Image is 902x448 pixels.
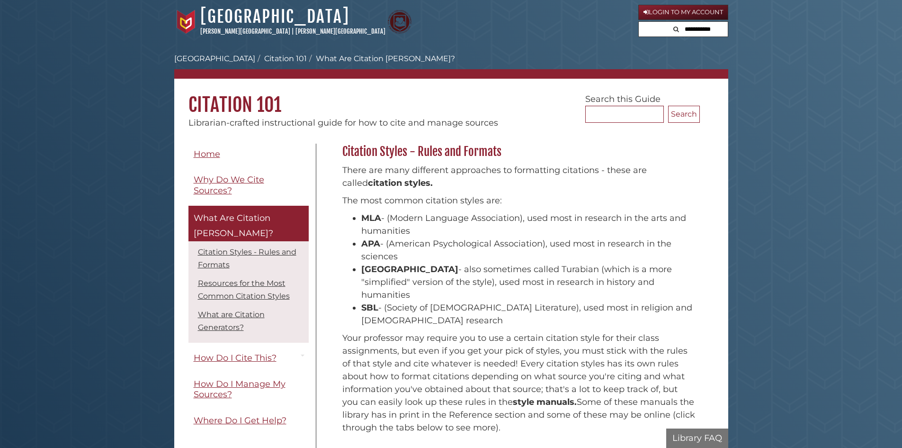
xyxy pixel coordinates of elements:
h2: Citation Styles - Rules and Formats [338,144,700,159]
img: Calvin University [174,10,198,34]
a: Where Do I Get Help? [188,410,309,431]
p: The most common citation styles are: [342,194,695,207]
button: Search [670,22,682,35]
a: What Are Citation [PERSON_NAME]? [188,206,309,241]
span: How Do I Cite This? [194,353,277,363]
a: How Do I Cite This? [188,347,309,369]
li: - (Modern Language Association), used most in research in the arts and humanities [361,212,695,238]
span: How Do I Manage My Sources? [194,379,286,400]
button: Library FAQ [666,429,728,448]
strong: SBL [361,302,378,313]
nav: breadcrumb [174,53,728,79]
strong: MLA [361,213,381,223]
li: - (Society of [DEMOGRAPHIC_DATA] Literature), used most in religion and [DEMOGRAPHIC_DATA] research [361,302,695,327]
button: Search [668,106,700,123]
p: There are many different approaches to formatting citations - these are called [342,164,695,190]
a: [GEOGRAPHIC_DATA] [174,54,255,63]
strong: APA [361,238,380,249]
a: Citation 101 [264,54,307,63]
span: Where Do I Get Help? [194,415,286,426]
p: Your professor may require you to use a certain citation style for their class assignments, but e... [342,332,695,434]
strong: citation styles. [368,178,433,188]
a: What are Citation Generators? [198,310,265,332]
h1: Citation 101 [174,79,728,117]
i: Search [673,26,679,32]
li: - (American Psychological Association), used most in research in the sciences [361,238,695,263]
a: Login to My Account [638,5,728,20]
strong: [GEOGRAPHIC_DATA] [361,264,458,274]
div: Guide Pages [188,144,309,436]
a: [PERSON_NAME][GEOGRAPHIC_DATA] [295,27,385,35]
span: Home [194,149,220,159]
span: | [292,27,294,35]
li: - also sometimes called Turabian (which is a more "simplified" version of the style), used most i... [361,263,695,302]
a: [GEOGRAPHIC_DATA] [200,6,349,27]
span: Why Do We Cite Sources? [194,174,264,196]
a: How Do I Manage My Sources? [188,374,309,405]
a: Home [188,144,309,165]
img: Calvin Theological Seminary [388,10,411,34]
a: Citation Styles - Rules and Formats [198,247,296,269]
a: Resources for the Most Common Citation Styles [198,279,290,301]
span: Librarian-crafted instructional guide for how to cite and manage sources [188,118,498,128]
strong: style manuals. [513,397,577,407]
a: Why Do We Cite Sources? [188,169,309,201]
li: What Are Citation [PERSON_NAME]? [307,53,455,64]
span: What Are Citation [PERSON_NAME]? [194,213,273,238]
a: [PERSON_NAME][GEOGRAPHIC_DATA] [200,27,290,35]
